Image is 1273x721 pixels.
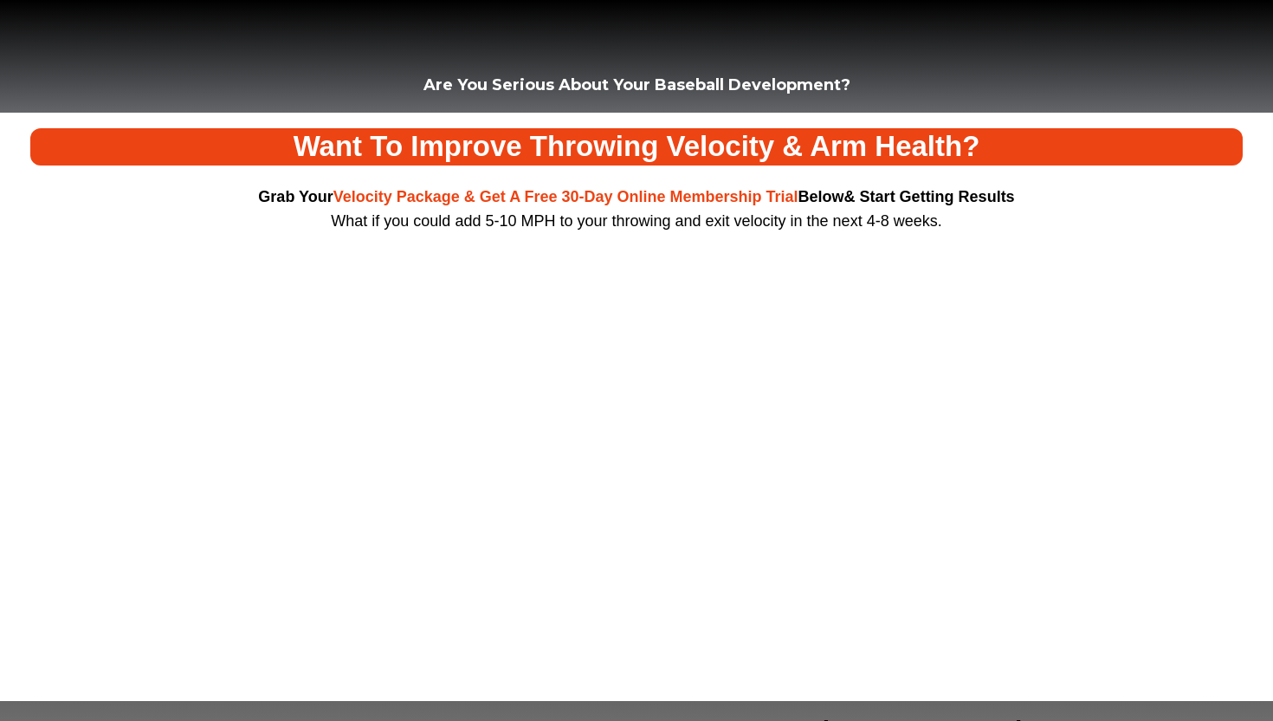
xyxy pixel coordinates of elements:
span: Velocity Package & Get A Free 30-Day Online Membership Trial [333,188,844,205]
span: What if you could add 5-10 MPH to your throwing and exit velocity in the next 4-8 weeks. [331,212,941,230]
h3: Want To Improve Throwing Velocity & Arm Health? [30,128,1243,166]
span: Below [798,188,844,205]
span: Grab Your & Start Getting Results [258,188,1014,205]
strong: Are You Serious About Your Baseball Development? [423,75,850,94]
